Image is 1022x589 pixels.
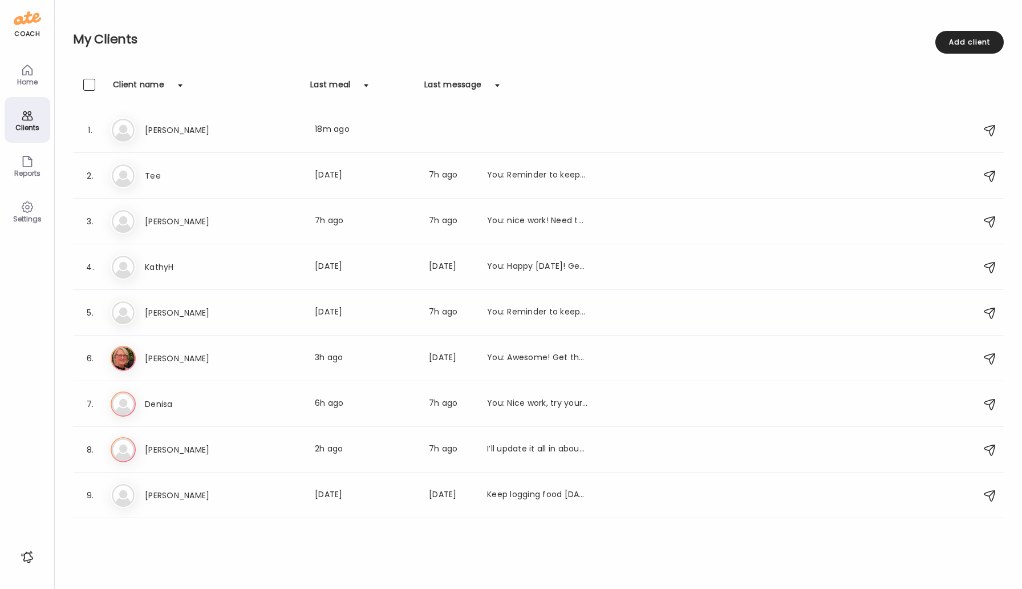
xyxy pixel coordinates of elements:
h3: [PERSON_NAME] [145,489,245,502]
div: Home [7,78,48,86]
h3: [PERSON_NAME] [145,306,245,320]
div: 7h ago [429,443,473,457]
div: 8. [83,443,97,457]
div: [DATE] [315,260,415,274]
div: 7h ago [429,306,473,320]
div: Client name [113,79,164,97]
div: [DATE] [315,489,415,502]
div: You: nice work! Need to see some water and sleep! [487,215,587,228]
div: You: Happy [DATE]! Get that food/water/sleep in from the past few days [DATE]! Enjoy your weekend! [487,260,587,274]
div: 6h ago [315,397,415,411]
div: 4. [83,260,97,274]
div: 7h ago [429,215,473,228]
div: 3. [83,215,97,228]
div: coach [14,29,40,39]
div: You: Reminder to keep logging food! [487,306,587,320]
div: Last message [424,79,481,97]
div: 7h ago [315,215,415,228]
div: You: Nice work, try your best to get water and sleep in! [487,397,587,411]
div: 2. [83,169,97,183]
div: [DATE] [429,352,473,365]
div: [DATE] [429,489,473,502]
div: Last meal [310,79,350,97]
div: [DATE] [315,306,415,320]
div: [DATE] [315,169,415,183]
div: You: Awesome! Get that sleep in for [DATE] and [DATE], you're doing great! [487,352,587,365]
div: 2h ago [315,443,415,457]
h3: Tee [145,169,245,183]
div: 5. [83,306,97,320]
div: 18m ago [315,123,415,137]
div: I’ll update it all in about 20 min! [487,443,587,457]
div: 1. [83,123,97,137]
div: Add client [935,31,1004,54]
div: Reports [7,170,48,177]
h3: [PERSON_NAME] [145,352,245,365]
div: Keep logging food [DATE] please! you're doing great! I need to see bigger snacks! [487,489,587,502]
h3: [PERSON_NAME] [145,215,245,228]
img: ate [14,9,41,27]
h2: My Clients [73,31,1004,48]
h3: KathyH [145,260,245,274]
div: 7h ago [429,397,473,411]
h3: [PERSON_NAME] [145,443,245,457]
div: Clients [7,124,48,131]
h3: [PERSON_NAME] [145,123,245,137]
div: [DATE] [429,260,473,274]
div: You: Reminder to keep logging food! [487,169,587,183]
div: Settings [7,215,48,223]
div: 9. [83,489,97,502]
div: 6. [83,352,97,365]
div: 7h ago [429,169,473,183]
div: 3h ago [315,352,415,365]
h3: Denisa [145,397,245,411]
div: 7. [83,397,97,411]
